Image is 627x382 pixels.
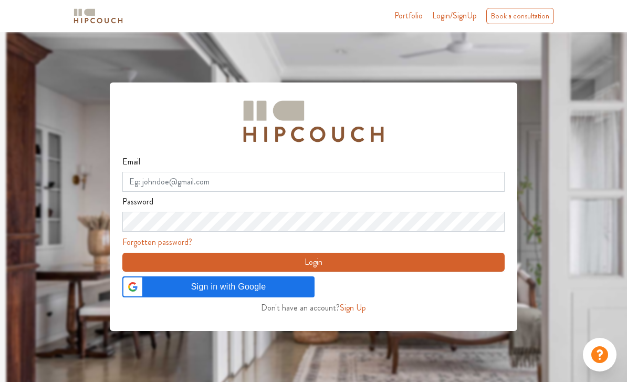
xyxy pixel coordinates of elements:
[432,9,477,22] span: Login/SignUp
[238,95,389,148] img: Hipcouch Logo
[149,281,308,293] span: Sign in with Google
[122,152,140,172] label: Email
[122,253,505,272] button: Login
[122,276,315,297] div: Sign in with Google
[340,302,366,314] span: Sign Up
[486,8,554,24] div: Book a consultation
[72,7,124,25] img: logo-horizontal.svg
[261,302,340,314] span: Don't have an account?
[394,9,423,22] a: Portfolio
[122,236,192,248] a: Forgotten password?
[122,192,153,212] label: Password
[122,172,505,192] input: Eg: johndoe@gmail.com
[72,4,124,28] span: logo-horizontal.svg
